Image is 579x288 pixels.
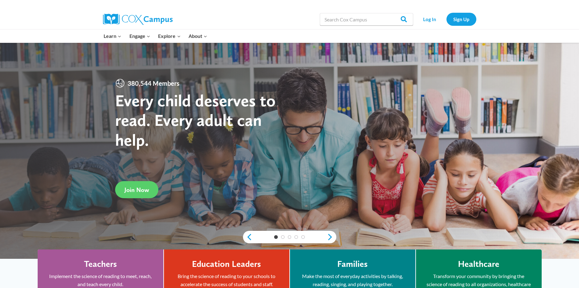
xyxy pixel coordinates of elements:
[103,14,173,25] img: Cox Campus
[446,13,476,25] a: Sign Up
[416,13,443,25] a: Log In
[337,259,368,269] h4: Families
[294,235,298,239] a: 4
[115,181,158,198] a: Join Now
[173,272,280,288] p: Bring the science of reading to your schools to accelerate the success of students and staff.
[320,13,413,25] input: Search Cox Campus
[84,259,117,269] h4: Teachers
[243,233,252,241] a: previous
[129,32,150,40] span: Engage
[243,231,336,243] div: content slider buttons
[125,78,182,88] span: 380,544 Members
[192,259,261,269] h4: Education Leaders
[299,272,406,288] p: Make the most of everyday activities by talking, reading, singing, and playing together.
[115,90,276,150] strong: Every child deserves to read. Every adult can help.
[274,235,278,239] a: 1
[288,235,292,239] a: 3
[327,233,336,241] a: next
[189,32,207,40] span: About
[416,13,476,25] nav: Secondary Navigation
[124,186,149,194] span: Join Now
[301,235,305,239] a: 5
[458,259,499,269] h4: Healthcare
[47,272,154,288] p: Implement the science of reading to meet, reach, and teach every child.
[100,30,211,43] nav: Primary Navigation
[104,32,121,40] span: Learn
[158,32,180,40] span: Explore
[281,235,285,239] a: 2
